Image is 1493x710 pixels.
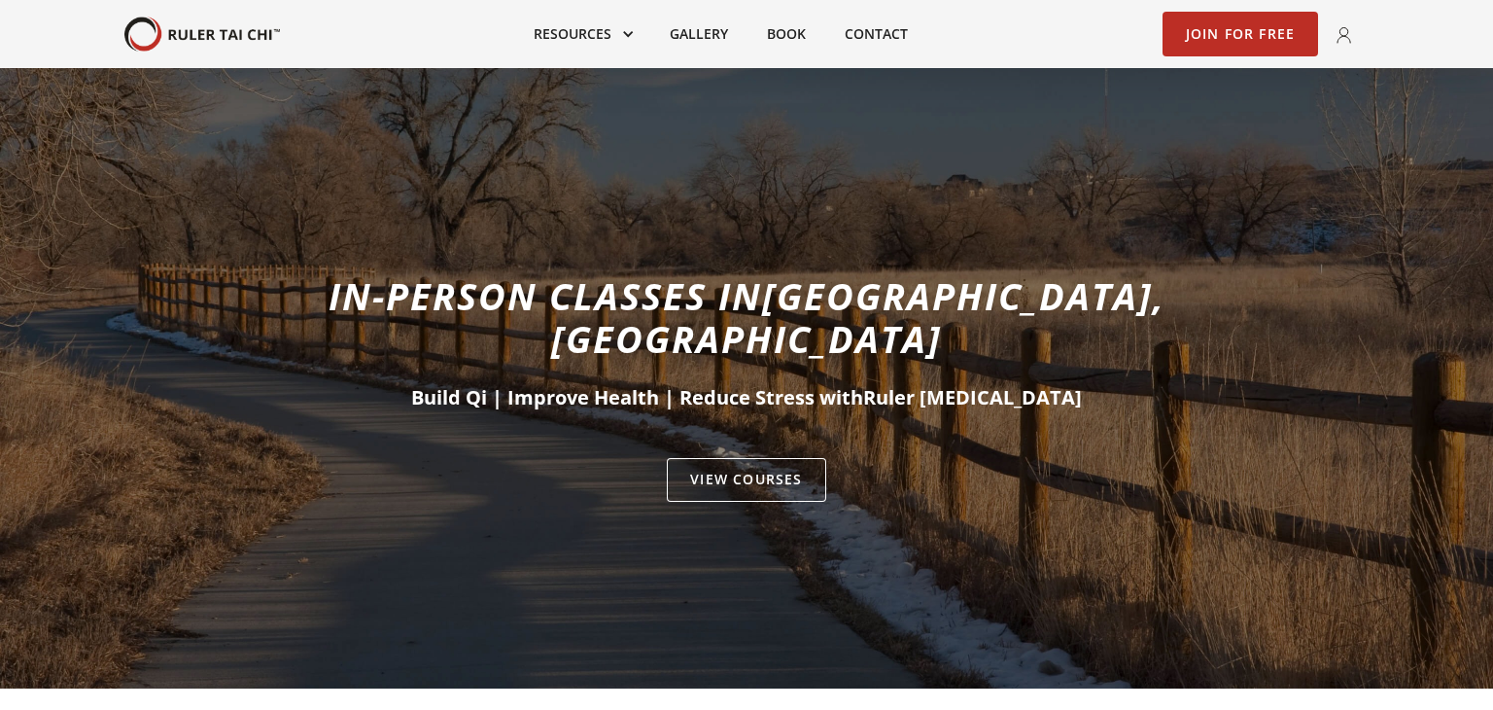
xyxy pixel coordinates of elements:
span: [GEOGRAPHIC_DATA], [GEOGRAPHIC_DATA] [551,270,1165,364]
img: Your Brand Name [124,17,280,53]
a: Book [747,13,825,55]
a: Gallery [650,13,747,55]
a: Join for Free [1163,12,1319,56]
a: VIEW Courses [667,458,825,503]
a: Contact [825,13,927,55]
a: home [124,17,280,53]
div: Resources [514,13,650,55]
span: Ruler [MEDICAL_DATA] [863,384,1082,410]
h1: In-person classes in [292,274,1201,360]
h2: Build Qi | Improve Health | Reduce Stress with [292,384,1201,411]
